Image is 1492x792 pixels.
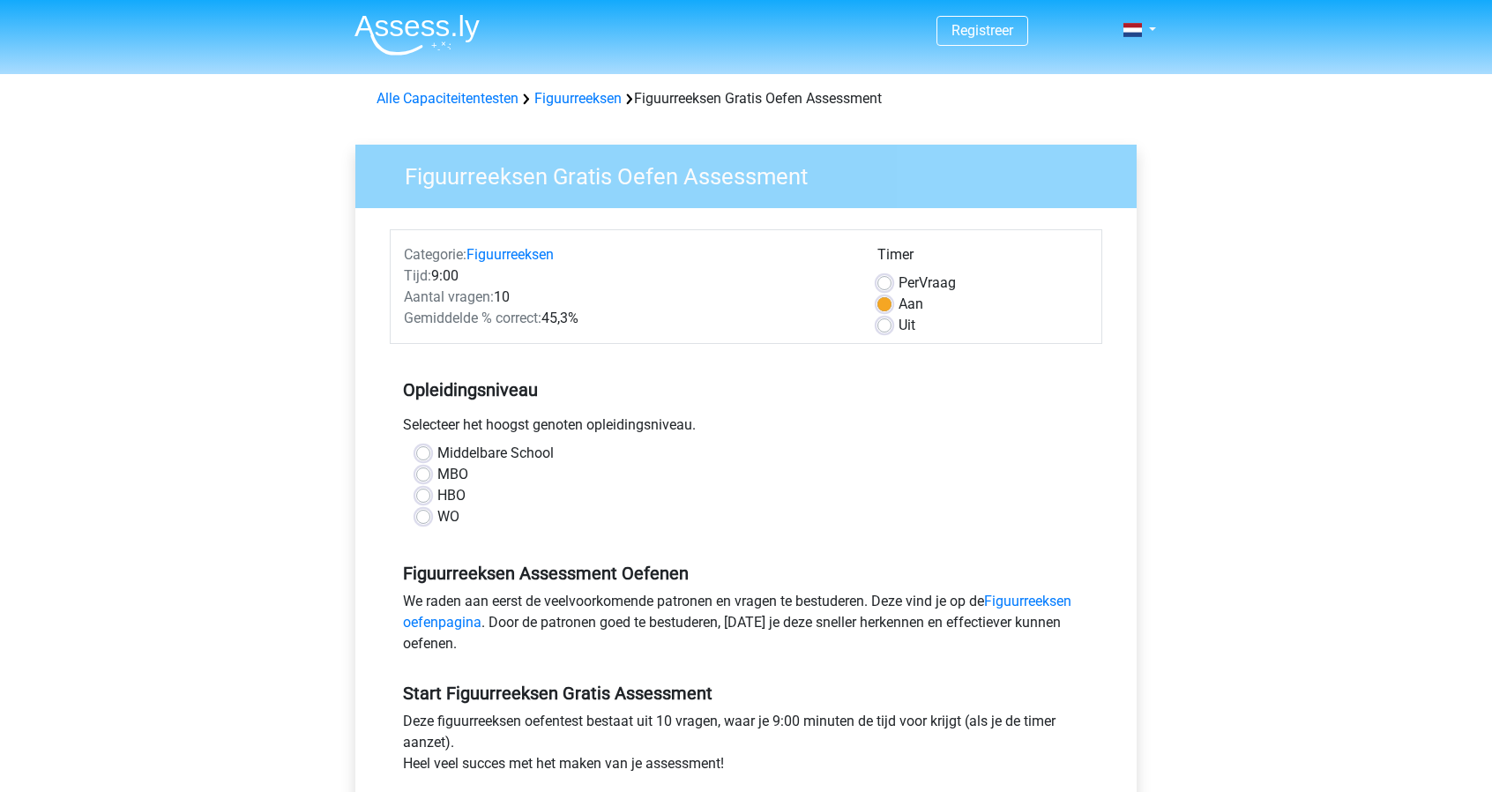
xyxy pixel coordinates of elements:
a: Figuurreeksen [466,246,554,263]
a: Alle Capaciteitentesten [377,90,518,107]
div: Timer [877,244,1088,273]
a: Figuurreeksen [534,90,622,107]
label: WO [437,506,459,527]
span: Per [899,274,919,291]
div: 45,3% [391,308,864,329]
h3: Figuurreeksen Gratis Oefen Assessment [384,156,1123,191]
span: Gemiddelde % correct: [404,310,541,326]
div: Deze figuurreeksen oefentest bestaat uit 10 vragen, waar je 9:00 minuten de tijd voor krijgt (als... [390,711,1102,781]
div: 10 [391,287,864,308]
label: HBO [437,485,466,506]
span: Aantal vragen: [404,288,494,305]
label: Middelbare School [437,443,554,464]
h5: Opleidingsniveau [403,372,1089,407]
label: Vraag [899,273,956,294]
span: Categorie: [404,246,466,263]
a: Registreer [951,22,1013,39]
div: Figuurreeksen Gratis Oefen Assessment [369,88,1123,109]
label: Aan [899,294,923,315]
div: We raden aan eerst de veelvoorkomende patronen en vragen te bestuderen. Deze vind je op de . Door... [390,591,1102,661]
label: Uit [899,315,915,336]
h5: Start Figuurreeksen Gratis Assessment [403,683,1089,704]
span: Tijd: [404,267,431,284]
h5: Figuurreeksen Assessment Oefenen [403,563,1089,584]
img: Assessly [354,14,480,56]
div: 9:00 [391,265,864,287]
label: MBO [437,464,468,485]
div: Selecteer het hoogst genoten opleidingsniveau. [390,415,1102,443]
